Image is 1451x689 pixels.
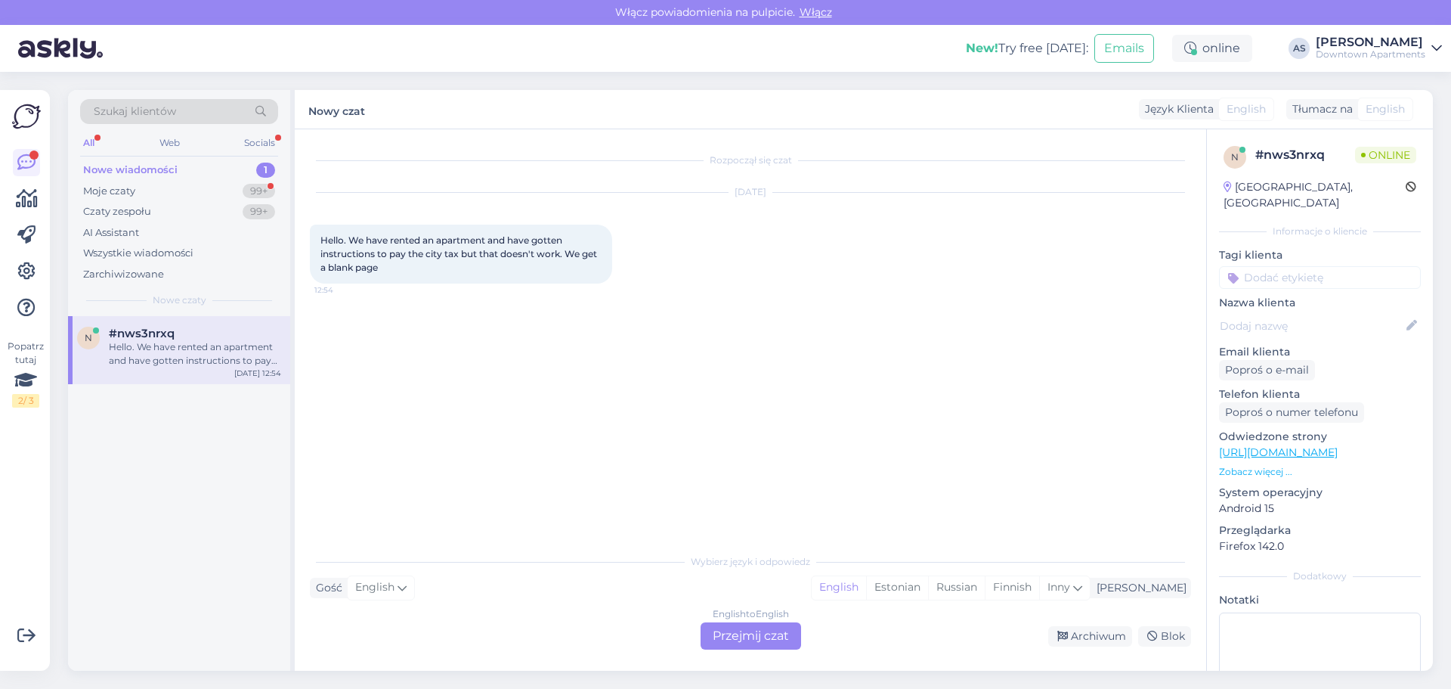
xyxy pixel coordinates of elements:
div: Zarchiwizowane [83,267,164,282]
span: Szukaj klientów [94,104,176,119]
div: Informacje o kliencie [1219,225,1421,238]
div: AS [1289,38,1310,59]
div: 99+ [243,184,275,199]
div: [DATE] 12:54 [234,368,281,379]
p: Android 15 [1219,501,1421,517]
div: Przejmij czat [701,622,801,650]
div: Poproś o numer telefonu [1219,402,1364,423]
div: Downtown Apartments [1316,48,1425,61]
div: Poproś o e-mail [1219,360,1315,380]
a: [PERSON_NAME]Downtown Apartments [1316,36,1442,61]
span: Nowe czaty [153,293,206,307]
b: New! [966,41,998,55]
div: Estonian [866,576,928,599]
div: Nowe wiadomości [83,163,178,178]
div: Socials [241,133,278,153]
p: Przeglądarka [1219,523,1421,538]
div: # nws3nrxq [1255,146,1355,164]
div: Dodatkowy [1219,570,1421,583]
span: n [1231,151,1239,163]
p: Odwiedzone strony [1219,429,1421,445]
div: Gość [310,580,342,596]
div: [PERSON_NAME] [1091,580,1186,596]
p: Firefox 142.0 [1219,538,1421,554]
div: Moje czaty [83,184,135,199]
span: English [1366,101,1405,117]
p: Nazwa klienta [1219,295,1421,311]
div: 99+ [243,204,275,219]
input: Dodaj nazwę [1220,318,1403,334]
div: 1 [256,163,275,178]
div: English to English [713,607,789,621]
div: online [1172,35,1252,62]
div: English [812,576,866,599]
span: English [355,579,394,596]
div: All [80,133,97,153]
span: n [85,332,92,343]
img: Askly Logo [12,102,41,131]
div: AI Assistant [83,225,139,241]
span: English [1227,101,1266,117]
div: [PERSON_NAME] [1316,36,1425,48]
div: [GEOGRAPHIC_DATA], [GEOGRAPHIC_DATA] [1224,179,1406,211]
p: Tagi klienta [1219,247,1421,263]
p: Telefon klienta [1219,386,1421,402]
div: Popatrz tutaj [12,340,39,408]
span: Inny [1047,580,1070,594]
span: Hello. We have rented an apartment and have gotten instructions to pay the city tax but that does... [320,234,599,273]
div: [DATE] [310,185,1191,199]
input: Dodać etykietę [1219,266,1421,289]
div: Tłumacz na [1286,101,1353,117]
span: 12:54 [314,284,371,296]
div: Archiwum [1048,626,1132,647]
p: Email klienta [1219,344,1421,360]
div: Russian [928,576,985,599]
button: Emails [1094,34,1154,63]
div: Rozpoczął się czat [310,154,1191,167]
span: #nws3nrxq [109,327,175,340]
span: Włącz [795,5,837,19]
div: Finnish [985,576,1039,599]
div: Blok [1138,626,1191,647]
label: Nowy czat [308,99,365,119]
span: Online [1355,147,1416,163]
div: Try free [DATE]: [966,39,1088,57]
div: Hello. We have rented an apartment and have gotten instructions to pay the city tax but that does... [109,340,281,368]
p: System operacyjny [1219,485,1421,501]
div: Wybierz język i odpowiedz [310,555,1191,569]
a: [URL][DOMAIN_NAME] [1219,445,1338,459]
div: 2 / 3 [12,394,39,408]
div: Czaty zespołu [83,204,151,219]
div: Wszystkie wiadomości [83,246,193,261]
p: Zobacz więcej ... [1219,465,1421,479]
div: Język Klienta [1139,101,1214,117]
div: Web [156,133,183,153]
p: Notatki [1219,592,1421,608]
